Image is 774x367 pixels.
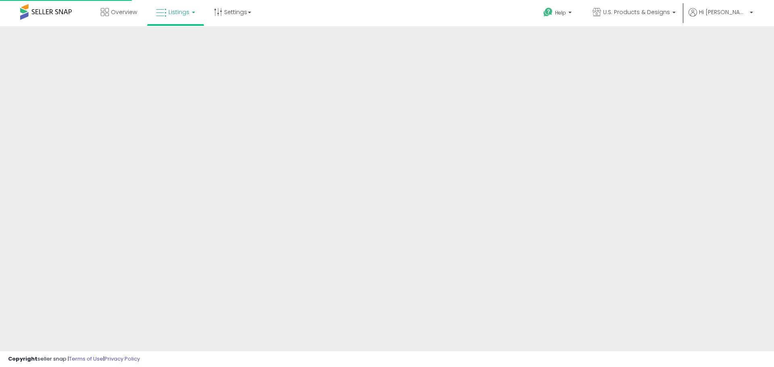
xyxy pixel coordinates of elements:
i: Get Help [543,7,553,17]
span: Help [555,9,566,16]
a: Privacy Policy [104,355,140,363]
div: seller snap | | [8,355,140,363]
strong: Copyright [8,355,37,363]
a: Hi [PERSON_NAME] [689,8,753,26]
span: U.S. Products & Designs [603,8,670,16]
span: Overview [111,8,137,16]
span: Listings [169,8,189,16]
a: Terms of Use [69,355,103,363]
a: Help [537,1,580,26]
span: Hi [PERSON_NAME] [699,8,747,16]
